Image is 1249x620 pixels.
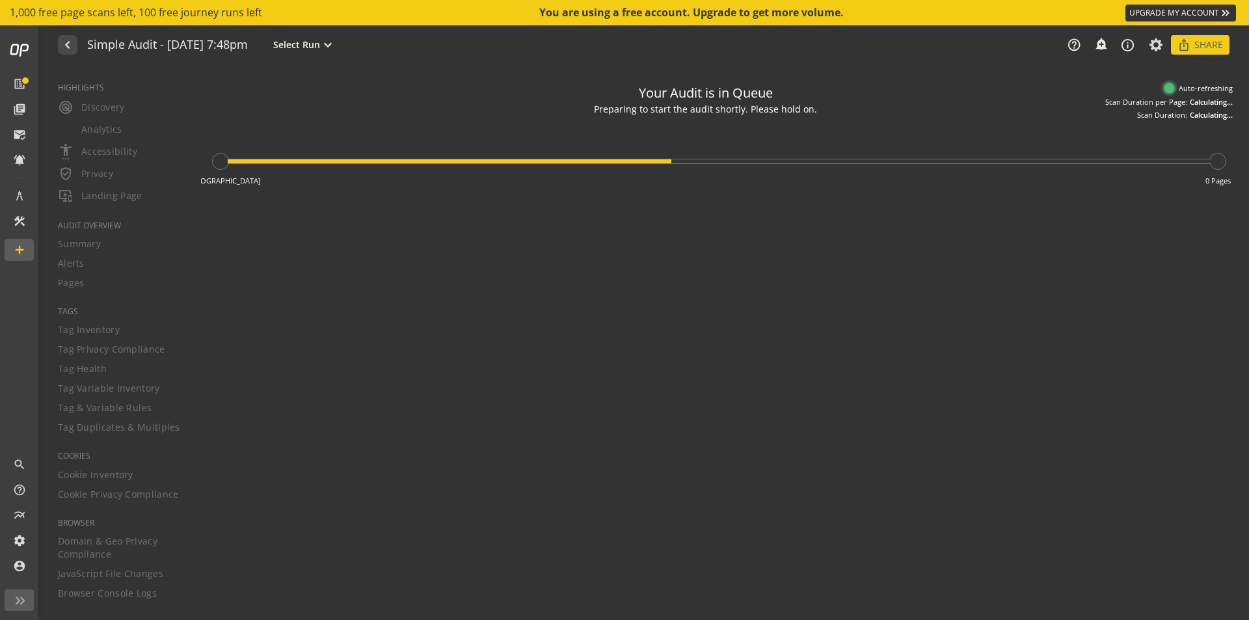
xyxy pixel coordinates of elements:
[271,36,338,53] button: Select Run
[13,103,26,116] mat-icon: library_books
[1205,176,1231,186] div: 0 Pages
[1190,97,1233,107] div: Calculating...
[1094,37,1107,50] mat-icon: add_alert
[60,37,74,53] mat-icon: navigate_before
[13,215,26,228] mat-icon: construction
[1125,5,1236,21] a: UPGRADE MY ACCOUNT
[320,37,336,53] mat-icon: expand_more
[13,128,26,141] mat-icon: mark_email_read
[639,84,773,103] div: Your Audit is in Queue
[1067,38,1081,52] mat-icon: help_outline
[1194,33,1223,57] span: Share
[1190,110,1233,120] div: Calculating...
[1137,110,1187,120] div: Scan Duration:
[13,243,26,256] mat-icon: add
[594,103,817,116] div: Preparing to start the audit shortly. Please hold on.
[13,77,26,90] mat-icon: list_alt
[273,38,320,51] span: Select Run
[1105,97,1187,107] div: Scan Duration per Page:
[13,154,26,167] mat-icon: notifications_active
[13,189,26,202] mat-icon: architecture
[1120,38,1135,53] mat-icon: info_outline
[180,176,261,186] div: In [GEOGRAPHIC_DATA]
[1219,7,1232,20] mat-icon: keyboard_double_arrow_right
[1171,35,1229,55] button: Share
[10,5,262,20] span: 1,000 free page scans left, 100 free journey runs left
[13,483,26,496] mat-icon: help_outline
[1177,38,1190,51] mat-icon: ios_share
[87,38,248,52] h1: Simple Audit - 29 September 2025 | 7:48pm
[13,509,26,522] mat-icon: multiline_chart
[539,5,845,20] div: You are using a free account. Upgrade to get more volume.
[13,559,26,573] mat-icon: account_circle
[1164,83,1233,94] div: Auto-refreshing
[13,458,26,471] mat-icon: search
[13,534,26,547] mat-icon: settings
